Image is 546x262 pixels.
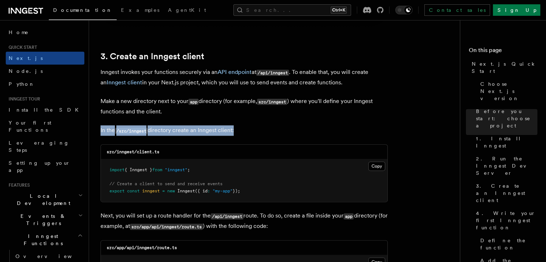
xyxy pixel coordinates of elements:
[424,4,490,16] a: Contact sales
[121,7,159,13] span: Examples
[6,45,37,50] span: Quick start
[165,167,187,172] span: "inngest"
[101,125,388,136] p: In the directory create an Inngest client:
[127,188,140,193] span: const
[211,213,243,219] code: /api/inngest
[167,188,175,193] span: new
[256,70,289,76] code: /api/inngest
[195,188,207,193] span: ({ id
[109,167,125,172] span: import
[469,57,537,78] a: Next.js Quick Start
[473,152,537,179] a: 2. Run the Inngest Dev Server
[9,140,69,153] span: Leveraging Steps
[6,210,84,230] button: Events & Triggers
[9,68,43,74] span: Node.js
[6,26,84,39] a: Home
[6,103,84,116] a: Install the SDK
[109,181,223,186] span: // Create a client to send and receive events
[476,210,537,231] span: 4. Write your first Inngest function
[476,108,537,129] span: Before you start: choose a project
[152,167,162,172] span: from
[125,167,152,172] span: { Inngest }
[117,2,164,19] a: Examples
[187,167,190,172] span: ;
[469,46,537,57] h4: On this page
[107,79,142,86] a: Inngest client
[257,99,287,105] code: src/inngest
[476,155,537,177] span: 2. Run the Inngest Dev Server
[473,179,537,207] a: 3. Create an Inngest client
[368,162,385,171] button: Copy
[6,230,84,250] button: Inngest Functions
[164,2,210,19] a: AgentKit
[6,156,84,177] a: Setting up your app
[9,160,70,173] span: Setting up your app
[9,107,83,113] span: Install the SDK
[473,132,537,152] a: 1. Install Inngest
[472,60,537,75] span: Next.js Quick Start
[476,182,537,204] span: 3. Create an Inngest client
[493,4,540,16] a: Sign Up
[115,128,148,134] code: /src/inngest
[9,29,29,36] span: Home
[9,120,51,133] span: Your first Functions
[188,99,199,105] code: app
[9,55,43,61] span: Next.js
[6,96,40,102] span: Inngest tour
[480,237,537,251] span: Define the function
[168,7,206,13] span: AgentKit
[6,78,84,90] a: Python
[207,188,210,193] span: :
[130,224,203,230] code: src/app/api/inngest/route.ts
[6,212,78,227] span: Events & Triggers
[6,52,84,65] a: Next.js
[344,213,354,219] code: app
[162,188,165,193] span: =
[477,234,537,254] a: Define the function
[6,192,78,207] span: Local Development
[101,51,204,61] a: 3. Create an Inngest client
[142,188,160,193] span: inngest
[218,69,252,75] a: API endpoint
[6,116,84,136] a: Your first Functions
[331,6,347,14] kbd: Ctrl+K
[6,65,84,78] a: Node.js
[476,135,537,149] span: 1. Install Inngest
[213,188,233,193] span: "my-app"
[473,105,537,132] a: Before you start: choose a project
[101,211,388,231] p: Next, you will set up a route handler for the route. To do so, create a file inside your director...
[6,233,78,247] span: Inngest Functions
[480,80,537,102] span: Choose Next.js version
[6,136,84,156] a: Leveraging Steps
[101,96,388,117] p: Make a new directory next to your directory (for example, ) where you'll define your Inngest func...
[177,188,195,193] span: Inngest
[107,245,177,250] code: src/app/api/inngest/route.ts
[53,7,112,13] span: Documentation
[6,182,30,188] span: Features
[49,2,117,20] a: Documentation
[477,78,537,105] a: Choose Next.js version
[109,188,125,193] span: export
[6,190,84,210] button: Local Development
[101,67,388,88] p: Inngest invokes your functions securely via an at . To enable that, you will create an in your Ne...
[473,207,537,234] a: 4. Write your first Inngest function
[9,81,35,87] span: Python
[107,149,159,154] code: src/inngest/client.ts
[395,6,412,14] button: Toggle dark mode
[233,4,351,16] button: Search...Ctrl+K
[15,253,89,259] span: Overview
[233,188,240,193] span: });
